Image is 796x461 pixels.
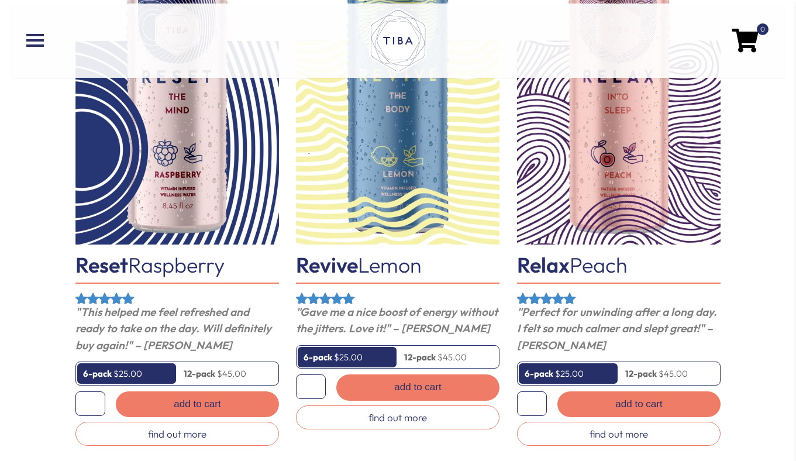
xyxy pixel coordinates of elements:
[296,405,499,429] a: find out more
[178,363,277,384] a: 12-pack
[732,32,758,46] a: 0
[75,391,105,416] input: Product quantity
[517,305,717,352] em: "Perfect for unwinding after a long day. I felt so much calmer and slept great!" – [PERSON_NAME]
[296,293,356,304] div: Rated 5.00 out of 5
[75,252,225,278] a: ResetRaspberry
[517,293,577,304] div: Rated 5.00 out of 5
[296,374,326,399] input: Product quantity
[570,252,628,278] span: Peach
[757,23,769,35] span: 0
[116,391,278,417] button: Add to cart
[77,363,176,384] a: 6-pack
[519,363,618,384] a: 6-pack
[296,293,356,343] span: Rated out of 5
[75,422,279,446] a: find out more
[398,347,497,367] a: 12-pack
[557,391,720,417] button: Add to cart
[517,293,577,343] span: Rated out of 5
[517,422,721,446] a: find out more
[336,374,499,400] button: Add to cart
[296,305,498,336] em: "Gave me a nice boost of energy without the jitters. Love it!" – [PERSON_NAME]
[296,252,422,278] a: ReviveLemon
[75,293,136,343] span: Rated out of 5
[298,347,397,367] a: 6-pack
[75,305,271,352] em: "This helped me feel refreshed and ready to take on the day. Will definitely buy again!" – [PERSO...
[75,293,136,304] div: Rated 5.00 out of 5
[619,363,718,384] a: 12-pack
[517,391,547,416] input: Product quantity
[358,252,422,278] span: Lemon
[517,252,628,278] a: RelaxPeach
[128,252,225,278] span: Raspberry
